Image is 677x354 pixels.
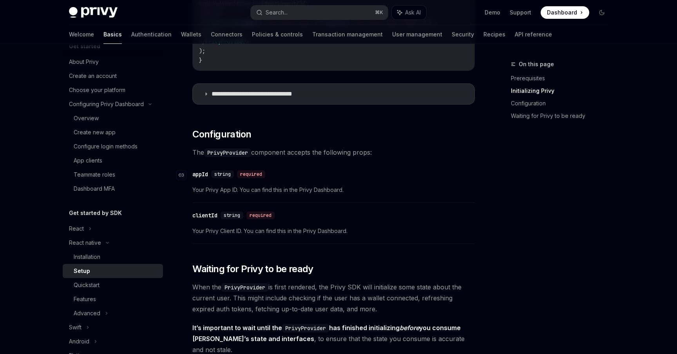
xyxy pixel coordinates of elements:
img: dark logo [69,7,118,18]
button: Ask AI [392,5,426,20]
a: Create new app [63,125,163,139]
h5: Get started by SDK [69,208,122,218]
a: Quickstart [63,278,163,292]
strong: It’s important to wait until the has finished initializing you consume [PERSON_NAME]’s state and ... [192,324,461,343]
code: PrivyProvider [204,148,251,157]
a: Demo [485,9,500,16]
div: React native [69,238,101,247]
div: Search... [266,8,288,17]
a: Wallets [181,25,201,44]
div: clientId [192,211,217,219]
a: Features [63,292,163,306]
em: before [400,324,419,332]
span: Ask AI [405,9,421,16]
button: Search...⌘K [251,5,388,20]
div: Configuring Privy Dashboard [69,99,144,109]
a: Support [510,9,531,16]
a: Setup [63,264,163,278]
div: required [237,170,265,178]
span: Dashboard [547,9,577,16]
a: Waiting for Privy to be ready [511,110,614,122]
a: Dashboard MFA [63,182,163,196]
a: Recipes [483,25,505,44]
span: When the is first rendered, the Privy SDK will initialize some state about the current user. This... [192,282,475,314]
a: Connectors [211,25,243,44]
div: Setup [74,266,90,276]
a: Initializing Privy [511,85,614,97]
div: Android [69,337,89,346]
a: Authentication [131,25,172,44]
div: Installation [74,252,100,262]
div: Choose your platform [69,85,125,95]
div: Teammate roles [74,170,115,179]
span: } [199,57,202,64]
a: Security [452,25,474,44]
a: Create an account [63,69,163,83]
div: Dashboard MFA [74,184,115,193]
span: On this page [519,60,554,69]
a: Teammate roles [63,168,163,182]
div: required [246,211,275,219]
a: Dashboard [541,6,589,19]
a: Navigate to header [177,167,192,183]
div: Advanced [74,309,100,318]
div: Features [74,294,96,304]
a: App clients [63,154,163,168]
span: ); [199,47,205,54]
div: Quickstart [74,280,100,290]
div: React [69,224,84,233]
a: Overview [63,111,163,125]
div: Configure login methods [74,142,138,151]
div: appId [192,170,208,178]
span: Configuration [192,128,251,141]
a: Transaction management [312,25,383,44]
span: The component accepts the following props: [192,147,475,158]
a: Basics [103,25,122,44]
div: Swift [69,323,81,332]
span: Your Privy Client ID. You can find this in the Privy Dashboard. [192,226,475,236]
span: ⌘ K [375,9,383,16]
a: Prerequisites [511,72,614,85]
a: Welcome [69,25,94,44]
a: Policies & controls [252,25,303,44]
div: Create an account [69,71,117,81]
div: App clients [74,156,102,165]
span: Your Privy App ID. You can find this in the Privy Dashboard. [192,185,475,195]
code: PrivyProvider [282,324,329,332]
a: Installation [63,250,163,264]
code: PrivyProvider [221,283,268,292]
div: About Privy [69,57,99,67]
span: string [224,212,240,219]
div: Overview [74,114,99,123]
a: Choose your platform [63,83,163,97]
span: Waiting for Privy to be ready [192,263,313,275]
a: Configuration [511,97,614,110]
a: About Privy [63,55,163,69]
a: User management [392,25,442,44]
a: API reference [515,25,552,44]
span: string [214,171,231,177]
button: Toggle dark mode [596,6,608,19]
a: Configure login methods [63,139,163,154]
div: Create new app [74,128,116,137]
